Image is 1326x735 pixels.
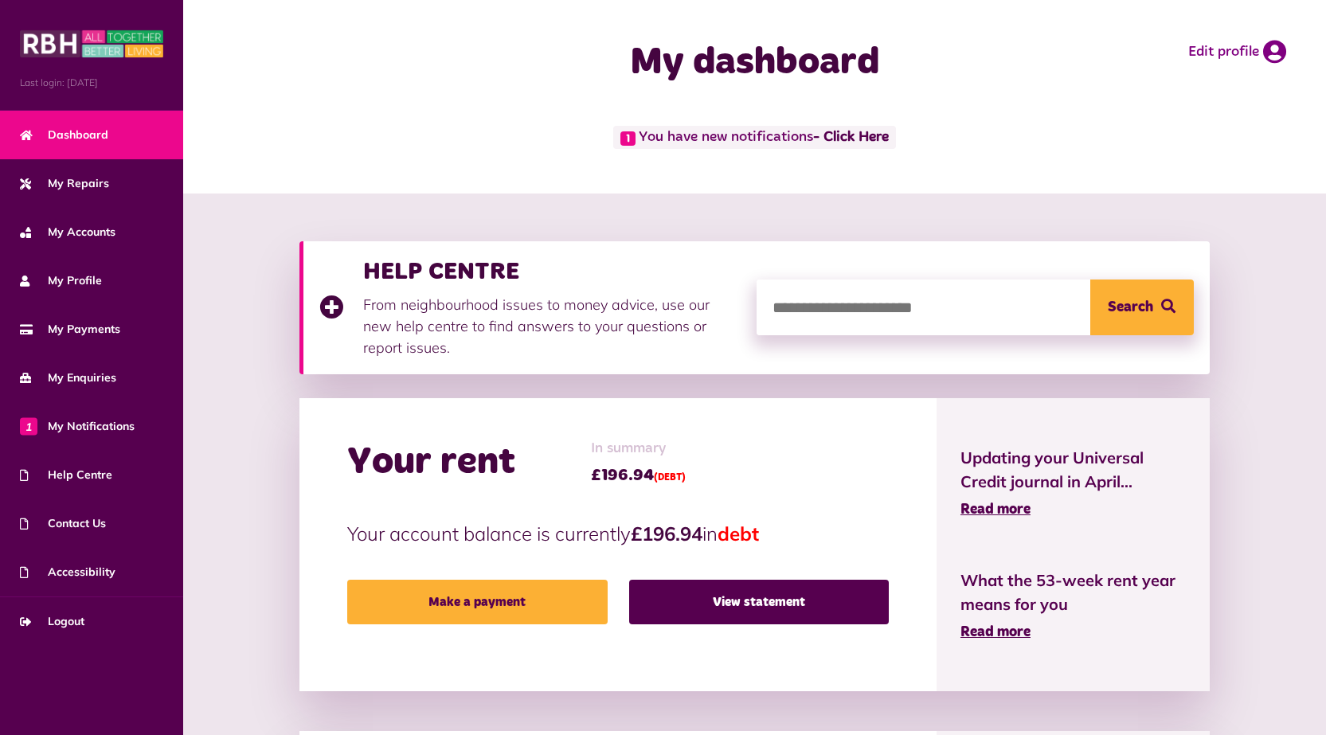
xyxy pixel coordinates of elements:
h1: My dashboard [485,40,1025,86]
img: MyRBH [20,28,163,60]
a: View statement [629,580,889,624]
span: 1 [620,131,636,146]
span: My Notifications [20,418,135,435]
button: Search [1090,280,1194,335]
h3: HELP CENTRE [363,257,741,286]
span: In summary [591,438,686,459]
span: My Repairs [20,175,109,192]
span: What the 53-week rent year means for you [960,569,1186,616]
span: My Accounts [20,224,115,240]
span: Search [1108,280,1153,335]
span: 1 [20,417,37,435]
span: £196.94 [591,463,686,487]
p: Your account balance is currently in [347,519,889,548]
strong: £196.94 [631,522,702,545]
span: Updating your Universal Credit journal in April... [960,446,1186,494]
h2: Your rent [347,440,515,486]
p: From neighbourhood issues to money advice, use our new help centre to find answers to your questi... [363,294,741,358]
span: debt [718,522,759,545]
span: Contact Us [20,515,106,532]
a: Edit profile [1188,40,1286,64]
span: You have new notifications [613,126,896,149]
span: Read more [960,625,1031,639]
a: What the 53-week rent year means for you Read more [960,569,1186,643]
span: (DEBT) [654,473,686,483]
a: Updating your Universal Credit journal in April... Read more [960,446,1186,521]
span: Dashboard [20,127,108,143]
span: My Payments [20,321,120,338]
span: Read more [960,502,1031,517]
a: - Click Here [813,131,889,145]
span: My Enquiries [20,369,116,386]
span: My Profile [20,272,102,289]
span: Help Centre [20,467,112,483]
a: Make a payment [347,580,607,624]
span: Last login: [DATE] [20,76,163,90]
span: Logout [20,613,84,630]
span: Accessibility [20,564,115,581]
